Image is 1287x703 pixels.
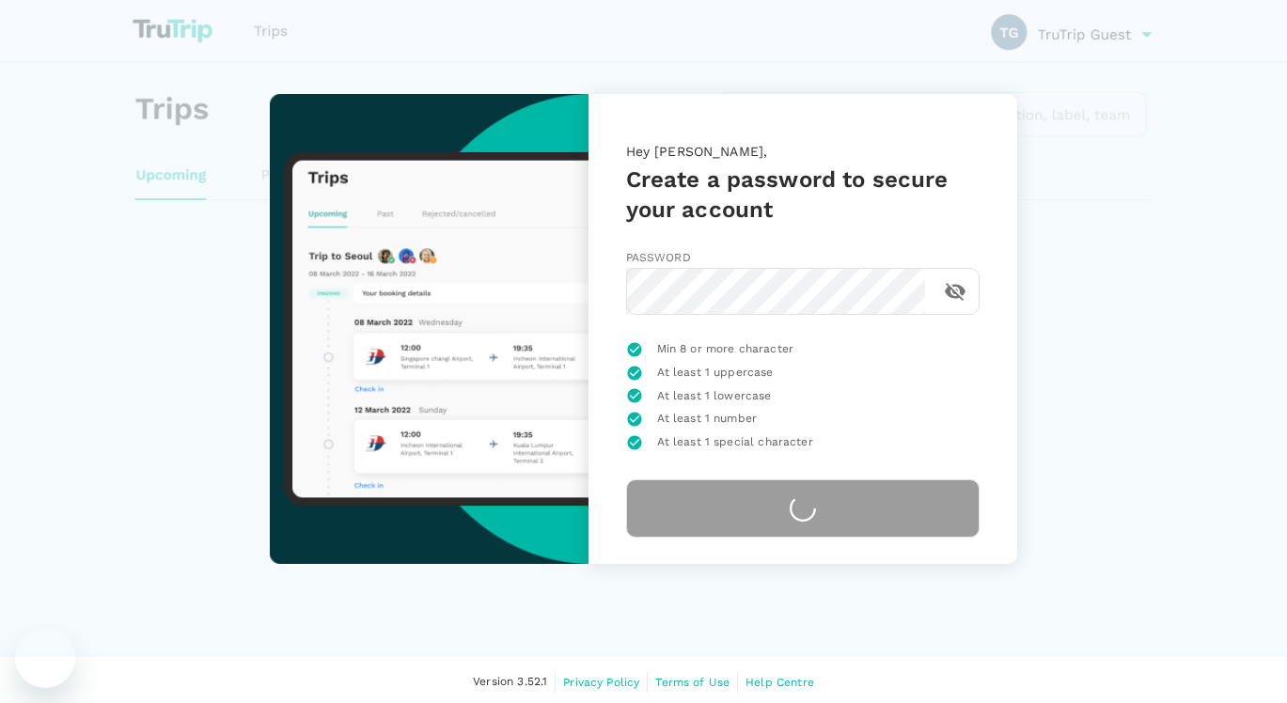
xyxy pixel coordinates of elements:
span: Password [626,251,691,264]
span: Version 3.52.1 [473,673,547,692]
a: Terms of Use [655,672,730,693]
span: At least 1 number [657,410,758,429]
a: Privacy Policy [563,672,639,693]
span: At least 1 lowercase [657,387,772,406]
button: toggle password visibility [933,269,978,314]
img: trutrip-set-password [270,94,588,564]
span: Terms of Use [655,676,730,689]
p: Hey [PERSON_NAME], [626,142,980,164]
span: At least 1 special character [657,433,813,452]
span: Privacy Policy [563,676,639,689]
a: Help Centre [746,672,814,693]
h5: Create a password to secure your account [626,164,980,225]
span: At least 1 uppercase [657,364,774,383]
span: Min 8 or more character [657,340,793,359]
iframe: Button to launch messaging window [15,628,75,688]
span: Help Centre [746,676,814,689]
